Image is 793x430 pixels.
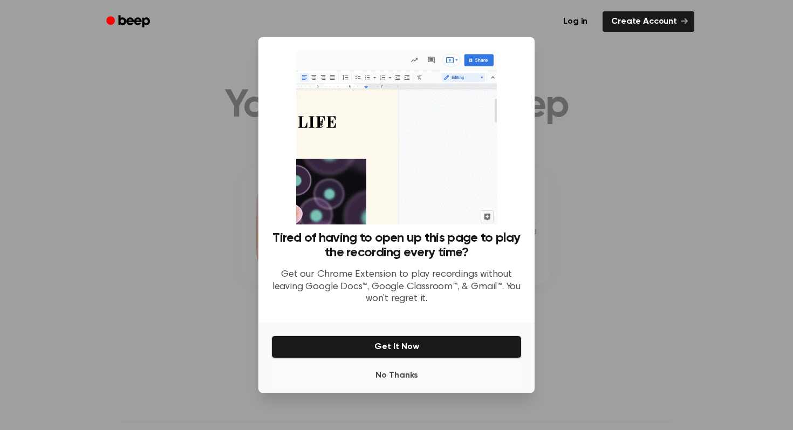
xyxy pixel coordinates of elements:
[271,336,522,358] button: Get It Now
[271,269,522,305] p: Get our Chrome Extension to play recordings without leaving Google Docs™, Google Classroom™, & Gm...
[271,365,522,386] button: No Thanks
[603,11,694,32] a: Create Account
[99,11,160,32] a: Beep
[271,231,522,260] h3: Tired of having to open up this page to play the recording every time?
[296,50,496,224] img: Beep extension in action
[555,11,596,32] a: Log in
